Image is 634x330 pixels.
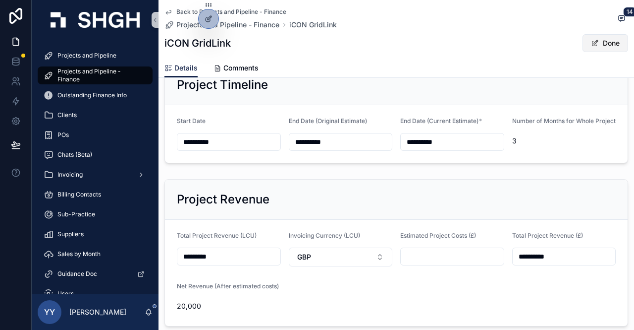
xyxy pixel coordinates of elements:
[69,307,126,317] p: [PERSON_NAME]
[38,106,153,124] a: Clients
[57,191,101,198] span: Billing Contacts
[44,306,55,318] span: YY
[512,136,616,146] span: 3
[38,126,153,144] a: POs
[164,59,198,78] a: Details
[38,166,153,184] a: Invoicing
[177,77,268,93] h2: Project Timeline
[177,301,281,311] span: 20,000
[57,151,92,159] span: Chats (Beta)
[57,171,83,179] span: Invoicing
[57,230,84,238] span: Suppliers
[177,117,206,125] span: Start Date
[164,20,279,30] a: Projects and Pipeline - Finance
[297,252,311,262] span: GBP
[57,250,101,258] span: Sales by Month
[164,8,286,16] a: Back to Projects and Pipeline - Finance
[57,91,127,99] span: Outstanding Finance Info
[57,131,69,139] span: POs
[400,232,476,239] span: Estimated Project Costs (£)
[57,52,116,60] span: Projects and Pipeline
[38,47,153,65] a: Projects and Pipeline
[582,34,628,52] button: Done
[57,210,95,218] span: Sub-Practice
[289,248,393,266] button: Select Button
[512,117,616,125] span: Number of Months for Whole Project
[289,117,367,125] span: End Date (Original Estimate)
[289,20,337,30] a: iCON GridLink
[177,192,269,207] h2: Project Revenue
[51,12,140,28] img: App logo
[32,40,158,294] div: scrollable content
[38,205,153,223] a: Sub-Practice
[615,13,628,25] button: 14
[38,146,153,164] a: Chats (Beta)
[213,59,259,79] a: Comments
[57,67,143,83] span: Projects and Pipeline - Finance
[57,290,74,298] span: Users
[177,282,279,290] span: Net Revenue (After estimated costs)
[38,225,153,243] a: Suppliers
[57,270,97,278] span: Guidance Doc
[177,232,257,239] span: Total Project Revenue (LCU)
[38,66,153,84] a: Projects and Pipeline - Finance
[164,36,231,50] h1: iCON GridLink
[176,8,286,16] span: Back to Projects and Pipeline - Finance
[512,232,583,239] span: Total Project Revenue (£)
[38,245,153,263] a: Sales by Month
[223,63,259,73] span: Comments
[289,232,360,239] span: Invoicing Currency (LCU)
[176,20,279,30] span: Projects and Pipeline - Finance
[38,86,153,104] a: Outstanding Finance Info
[38,285,153,303] a: Users
[400,117,478,125] span: End Date (Current Estimate)
[38,265,153,283] a: Guidance Doc
[57,111,77,119] span: Clients
[174,63,198,73] span: Details
[38,186,153,203] a: Billing Contacts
